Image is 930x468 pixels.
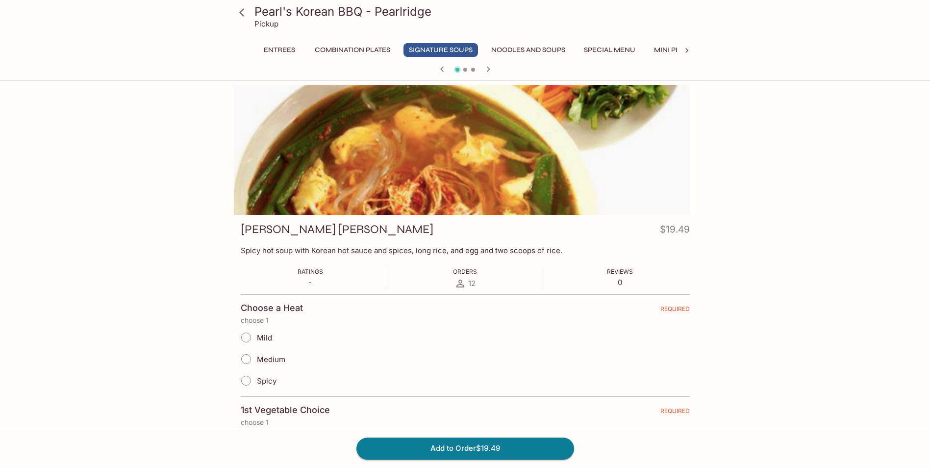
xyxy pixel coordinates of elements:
button: Special Menu [578,43,641,57]
button: Combination Plates [309,43,396,57]
button: Noodles and Soups [486,43,571,57]
p: choose 1 [241,418,690,426]
span: Spicy [257,376,276,386]
div: Yook Gae Jang [234,85,697,215]
span: REQUIRED [660,407,690,418]
span: Mild [257,333,272,342]
p: Spicy hot soup with Korean hot sauce and spices, long rice, and egg and two scoops of rice. [241,246,690,255]
button: Add to Order$19.49 [356,438,574,459]
button: Signature Soups [403,43,478,57]
h4: 1st Vegetable Choice [241,405,330,416]
p: Pickup [254,19,278,28]
span: Ratings [298,268,323,275]
span: REQUIRED [660,305,690,316]
span: Reviews [607,268,633,275]
h3: [PERSON_NAME] [PERSON_NAME] [241,222,433,237]
span: Orders [453,268,477,275]
p: choose 1 [241,316,690,324]
h4: $19.49 [660,222,690,241]
span: 12 [468,279,476,288]
p: - [298,278,323,287]
p: 0 [607,278,633,287]
span: Medium [257,355,285,364]
h3: Pearl's Korean BBQ - Pearlridge [254,4,693,19]
button: Mini Plates [649,43,701,57]
button: Entrees [257,43,302,57]
h4: Choose a Heat [241,303,303,313]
